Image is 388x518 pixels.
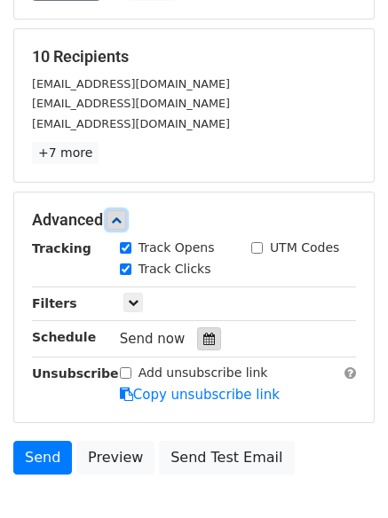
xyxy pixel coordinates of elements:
span: Send now [120,331,186,347]
label: Track Opens [139,239,215,257]
h5: 10 Recipients [32,47,356,67]
strong: Tracking [32,241,91,255]
a: Copy unsubscribe link [120,387,280,403]
a: Send Test Email [159,441,294,475]
strong: Unsubscribe [32,366,119,381]
strong: Filters [32,296,77,310]
small: [EMAIL_ADDRESS][DOMAIN_NAME] [32,117,230,130]
small: [EMAIL_ADDRESS][DOMAIN_NAME] [32,97,230,110]
iframe: Chat Widget [299,433,388,518]
strong: Schedule [32,330,96,344]
label: UTM Codes [270,239,339,257]
small: [EMAIL_ADDRESS][DOMAIN_NAME] [32,77,230,90]
label: Track Clicks [139,260,211,279]
a: Preview [76,441,154,475]
h5: Advanced [32,210,356,230]
label: Add unsubscribe link [139,364,268,382]
a: +7 more [32,142,99,164]
a: Send [13,441,72,475]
